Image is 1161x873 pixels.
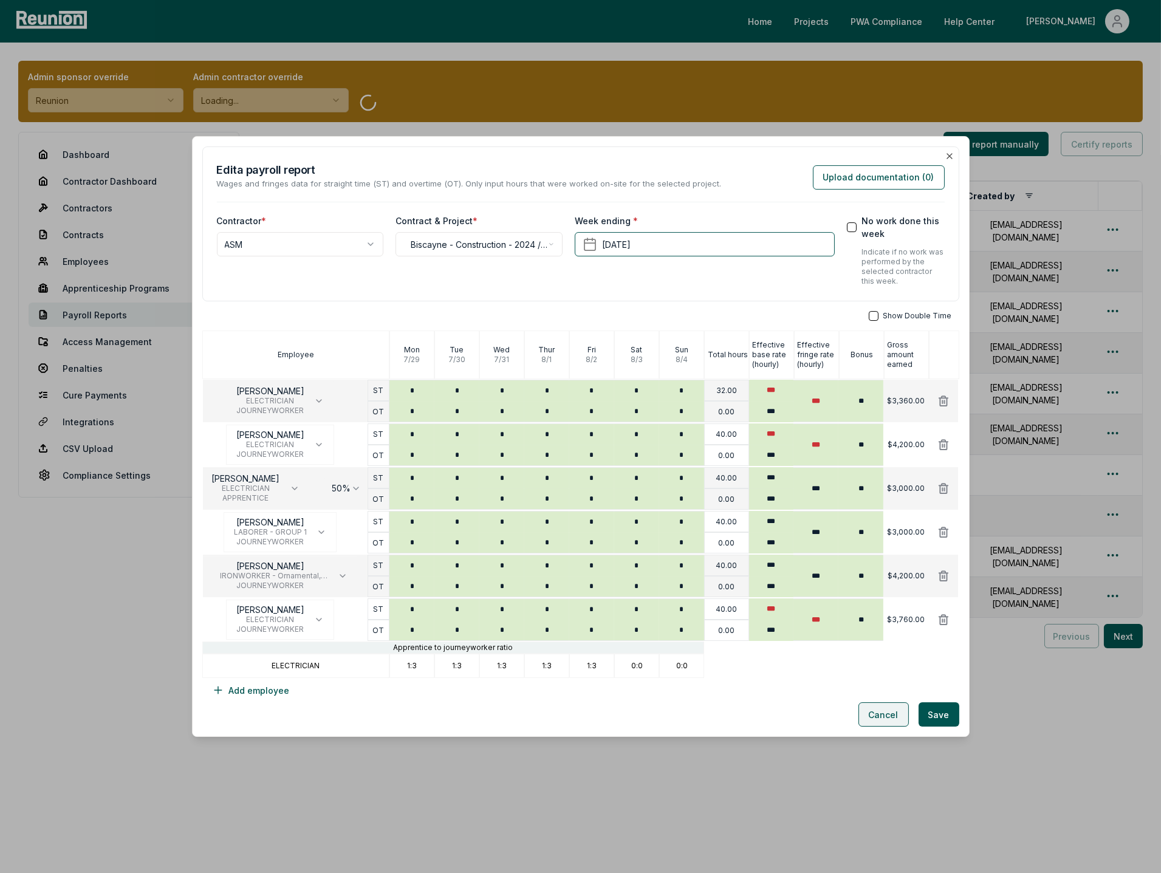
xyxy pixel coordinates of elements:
p: Bonus [851,350,873,360]
p: 40.00 [716,604,737,614]
span: ELECTRICIAN [236,440,304,450]
p: ST [373,473,383,483]
p: [PERSON_NAME] [212,474,280,484]
p: $3,760.00 [887,615,925,625]
p: Tue [450,345,464,355]
span: ELECTRICIAN [236,396,304,406]
p: 8 / 3 [631,355,643,365]
p: $3,360.00 [887,396,925,406]
p: [PERSON_NAME] [213,561,328,571]
span: IRONWORKER - Ornamental, Reinforcing and Structural [213,571,328,581]
span: JOURNEYWORKER [236,450,304,459]
button: Upload documentation (0) [813,165,945,190]
p: ST [373,430,383,439]
p: Effective fringe rate (hourly) [797,340,838,369]
p: 7 / 30 [448,355,465,365]
p: 0.00 [718,582,735,592]
p: ST [373,561,383,570]
span: LABORER - GROUP 1 [234,527,307,537]
p: OT [372,451,384,460]
button: Add employee [202,678,300,702]
button: Cancel [858,702,909,727]
p: ST [373,604,383,614]
p: [PERSON_NAME] [236,605,304,615]
p: 8 / 4 [676,355,688,365]
p: $4,200.00 [888,571,925,581]
p: Employee [278,350,314,360]
label: Week ending [575,214,638,227]
p: OT [372,582,384,592]
p: Wages and fringes data for straight time (ST) and overtime (OT). Only input hours that were worke... [217,178,722,190]
p: $4,200.00 [888,440,925,450]
p: Fri [587,345,596,355]
span: ELECTRICIAN [212,484,280,493]
span: ELECTRICIAN [236,615,304,625]
p: 0.00 [718,451,735,460]
span: JOURNEYWORKER [236,406,304,416]
button: Save [919,702,959,727]
span: JOURNEYWORKER [236,625,304,634]
p: 7 / 31 [494,355,509,365]
p: 0.00 [718,626,735,635]
p: 1:3 [587,661,597,671]
p: [PERSON_NAME] [236,386,304,396]
p: Gross amount earned [887,340,928,369]
p: 0.00 [718,495,735,504]
p: Mon [404,345,420,355]
label: No work done this week [861,214,944,240]
p: $3,000.00 [887,527,925,537]
p: [PERSON_NAME] [234,518,307,527]
label: Contract & Project [396,214,478,227]
p: 32.00 [716,386,737,395]
p: [PERSON_NAME] [236,430,304,440]
p: OT [372,407,384,417]
p: 8 / 2 [586,355,597,365]
p: 1:3 [407,661,417,671]
p: 40.00 [716,561,737,570]
p: 40.00 [716,473,737,483]
p: 1:3 [497,661,507,671]
p: Sun [675,345,688,355]
p: $3,000.00 [887,484,925,493]
p: 0.00 [718,407,735,417]
p: 40.00 [716,517,737,527]
p: 7 / 29 [403,355,420,365]
p: Effective base rate (hourly) [752,340,793,369]
p: 0:0 [676,661,688,671]
p: Thur [538,345,555,355]
p: Total hours [708,350,748,360]
h2: Edit a payroll report [217,162,722,178]
span: APPRENTICE [212,493,280,503]
p: Sat [631,345,642,355]
span: Show Double Time [883,311,952,321]
span: JOURNEYWORKER [213,581,328,591]
p: OT [372,495,384,504]
p: ST [373,517,383,527]
p: Indicate if no work was performed by the selected contractor this week. [861,247,944,286]
p: 0.00 [718,538,735,548]
p: 8 / 1 [541,355,552,365]
p: OT [372,538,384,548]
p: 1:3 [452,661,462,671]
p: 1:3 [542,661,552,671]
p: Apprentice to journeyworker ratio [393,643,513,652]
p: ST [373,386,383,395]
p: 0:0 [631,661,643,671]
span: JOURNEYWORKER [234,537,307,547]
p: OT [372,626,384,635]
label: Contractor [217,214,267,227]
p: 40.00 [716,430,737,439]
button: [DATE] [575,232,835,256]
p: Wed [493,345,510,355]
p: ELECTRICIAN [272,661,320,671]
